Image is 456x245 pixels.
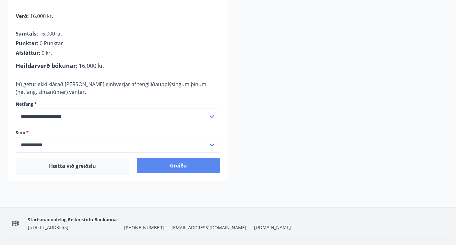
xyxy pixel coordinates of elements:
[40,40,63,47] span: 0 Punktar
[254,224,291,230] a: [DOMAIN_NAME]
[137,158,220,173] button: Greiða
[16,49,40,56] span: Afsláttur :
[16,30,38,37] span: Samtals :
[16,40,38,47] span: Punktar :
[16,129,220,136] label: Sími
[16,158,129,174] button: Hætta við greiðslu
[16,101,220,107] label: Netfang
[28,224,68,230] span: [STREET_ADDRESS]
[79,62,105,69] span: 16.000 kr.
[16,81,206,95] span: Þú getur ekki klárað [PERSON_NAME] einhverjar af tengiliðaupplýsingum þínum (netfang, símanúmer) ...
[39,30,62,37] span: 16.000 kr.
[8,216,23,230] img: OV1EhlUOk1MBP6hKKUJbuONPgxBdnInkXmzMisYS.png
[28,216,116,223] span: Starfsmannafélag Reiknistofu Bankanna
[16,12,29,20] span: Verð :
[42,49,52,56] span: 0 kr.
[16,62,77,69] span: Heildarverð bókunar :
[172,225,246,231] span: [EMAIL_ADDRESS][DOMAIN_NAME]
[30,12,53,20] span: 16.000 kr.
[124,225,164,231] span: [PHONE_NUMBER]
